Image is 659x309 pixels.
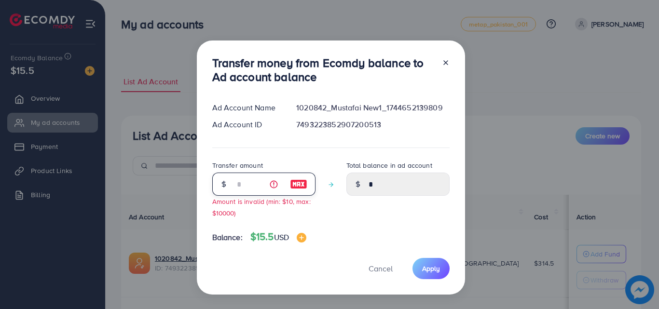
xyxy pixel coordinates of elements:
[250,231,306,243] h4: $15.5
[212,56,434,84] h3: Transfer money from Ecomdy balance to Ad account balance
[290,178,307,190] img: image
[346,161,432,170] label: Total balance in ad account
[288,119,457,130] div: 7493223852907200513
[288,102,457,113] div: 1020842_Mustafai New1_1744652139809
[274,232,289,242] span: USD
[205,102,289,113] div: Ad Account Name
[212,232,243,243] span: Balance:
[357,258,405,279] button: Cancel
[412,258,450,279] button: Apply
[422,264,440,273] span: Apply
[205,119,289,130] div: Ad Account ID
[369,263,393,274] span: Cancel
[212,161,263,170] label: Transfer amount
[212,197,311,217] small: Amount is invalid (min: $10, max: $10000)
[297,233,306,242] img: image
